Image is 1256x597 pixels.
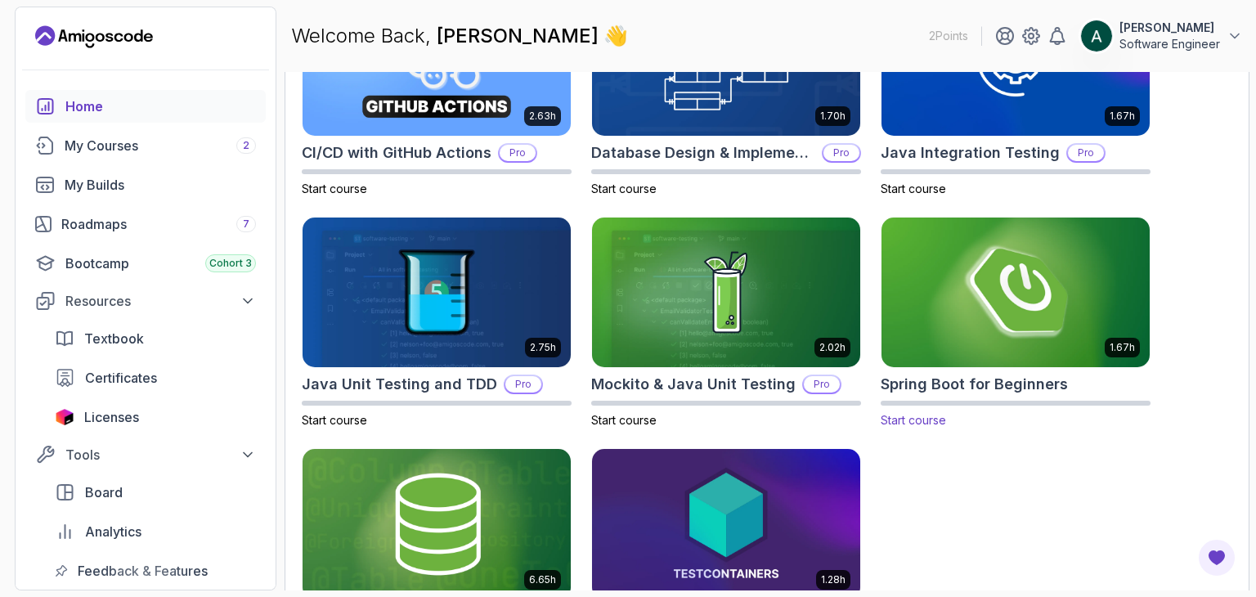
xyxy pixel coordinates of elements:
p: 2.63h [529,110,556,123]
span: Certificates [85,368,157,388]
div: My Courses [65,136,256,155]
a: home [25,90,266,123]
span: Licenses [84,407,139,427]
img: Spring Boot for Beginners card [875,213,1156,371]
p: Pro [804,376,840,393]
h2: Java Unit Testing and TDD [302,373,497,396]
span: Textbook [84,329,144,348]
a: Java Unit Testing and TDD card2.75hJava Unit Testing and TDDProStart course [302,217,572,429]
span: Analytics [85,522,141,541]
button: Resources [25,286,266,316]
a: licenses [45,401,266,433]
a: board [45,476,266,509]
span: Feedback & Features [78,561,208,581]
p: Pro [505,376,541,393]
p: Pro [823,145,859,161]
span: Start course [881,413,946,427]
button: Open Feedback Button [1197,538,1236,577]
p: 2.75h [530,341,556,354]
p: 2 Points [929,28,968,44]
span: Start course [591,413,657,427]
p: [PERSON_NAME] [1119,20,1220,36]
p: Software Engineer [1119,36,1220,52]
a: feedback [45,554,266,587]
p: 1.67h [1110,341,1135,354]
div: Resources [65,291,256,311]
p: 1.28h [821,573,846,586]
img: jetbrains icon [55,409,74,425]
span: 2 [243,139,249,152]
h2: Spring Boot for Beginners [881,373,1068,396]
img: user profile image [1081,20,1112,52]
p: Welcome Back, [291,23,628,49]
p: 1.67h [1110,110,1135,123]
a: certificates [45,361,266,394]
a: builds [25,168,266,201]
div: Tools [65,445,256,465]
h2: Java Integration Testing [881,141,1060,164]
span: 7 [243,218,249,231]
a: Landing page [35,24,153,50]
a: textbook [45,322,266,355]
p: 2.02h [819,341,846,354]
a: Mockito & Java Unit Testing card2.02hMockito & Java Unit TestingProStart course [591,217,861,429]
a: Spring Boot for Beginners card1.67hSpring Boot for BeginnersStart course [881,217,1151,429]
a: roadmaps [25,208,266,240]
div: Roadmaps [61,214,256,234]
a: courses [25,129,266,162]
span: Start course [302,413,367,427]
p: Pro [1068,145,1104,161]
span: Start course [302,182,367,195]
img: Mockito & Java Unit Testing card [592,218,860,368]
span: Start course [591,182,657,195]
button: Tools [25,440,266,469]
button: user profile image[PERSON_NAME]Software Engineer [1080,20,1243,52]
p: Pro [500,145,536,161]
h2: CI/CD with GitHub Actions [302,141,491,164]
span: Start course [881,182,946,195]
span: 👋 [603,23,629,50]
h2: Mockito & Java Unit Testing [591,373,796,396]
div: Home [65,97,256,116]
p: 1.70h [820,110,846,123]
a: analytics [45,515,266,548]
img: Java Unit Testing and TDD card [303,218,571,368]
span: Cohort 3 [209,257,252,270]
span: [PERSON_NAME] [437,24,603,47]
div: Bootcamp [65,254,256,273]
h2: Database Design & Implementation [591,141,815,164]
span: Board [85,483,123,502]
p: 6.65h [529,573,556,586]
a: bootcamp [25,247,266,280]
div: My Builds [65,175,256,195]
